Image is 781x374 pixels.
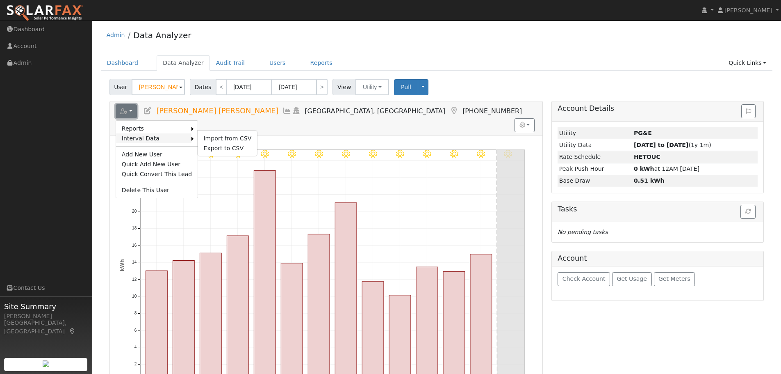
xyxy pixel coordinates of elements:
[462,107,522,115] span: [PHONE_NUMBER]
[263,55,292,71] a: Users
[558,254,587,262] h5: Account
[558,127,632,139] td: Utility
[291,107,301,115] a: Login As (last Never)
[634,130,652,136] strong: ID: 17415316, authorized: 10/14/25
[634,142,711,148] span: (1y 1m)
[562,275,606,282] span: Check Account
[210,55,251,71] a: Audit Trail
[396,150,404,158] i: 10/09 - MostlyClear
[558,163,632,175] td: Peak Push Hour
[143,107,152,115] a: Edit User (38716)
[558,272,610,286] button: Check Account
[134,328,137,333] text: 6
[722,55,772,71] a: Quick Links
[43,360,49,367] img: retrieve
[558,151,632,163] td: Rate Schedule
[558,104,758,113] h5: Account Details
[132,294,137,298] text: 10
[288,150,296,158] i: 10/05 - MostlyClear
[133,30,191,40] a: Data Analyzer
[157,55,210,71] a: Data Analyzer
[450,150,458,158] i: 10/11 - MostlyClear
[558,229,608,235] i: No pending tasks
[134,362,137,366] text: 2
[634,165,654,172] strong: 0 kWh
[304,55,339,71] a: Reports
[6,5,83,22] img: SolarFax
[612,272,652,286] button: Get Usage
[116,124,192,133] a: Reports
[449,107,458,115] a: Map
[207,150,215,158] i: 10/02 - MostlyClear
[724,7,772,14] span: [PERSON_NAME]
[634,177,665,184] strong: 0.51 kWh
[658,275,690,282] span: Get Meters
[116,169,198,179] a: Quick Convert This Lead
[558,175,632,187] td: Base Draw
[107,32,125,38] a: Admin
[132,277,137,281] text: 12
[423,150,431,158] i: 10/10 - MostlyClear
[305,107,445,115] span: [GEOGRAPHIC_DATA], [GEOGRAPHIC_DATA]
[4,319,88,336] div: [GEOGRAPHIC_DATA], [GEOGRAPHIC_DATA]
[109,79,132,95] span: User
[132,226,137,230] text: 18
[198,143,257,153] a: Export to CSV
[198,133,257,143] a: Import from CSV
[369,150,377,158] i: 10/08 - MostlyClear
[634,154,660,160] strong: N
[617,275,647,282] span: Get Usage
[156,107,278,115] span: [PERSON_NAME] [PERSON_NAME]
[740,205,756,219] button: Refresh
[119,259,125,271] text: kWh
[69,328,76,335] a: Map
[132,260,137,264] text: 14
[4,312,88,321] div: [PERSON_NAME]
[134,345,137,349] text: 4
[216,79,227,95] a: <
[116,149,198,159] a: Add New User
[132,79,185,95] input: Select a User
[4,301,88,312] span: Site Summary
[116,133,192,143] a: Interval Data
[355,79,389,95] button: Utility
[315,150,323,158] i: 10/06 - MostlyClear
[234,150,242,158] i: 10/03 - MostlyClear
[332,79,356,95] span: View
[741,104,756,118] button: Issue History
[401,84,411,90] span: Pull
[634,142,688,148] strong: [DATE] to [DATE]
[316,79,328,95] a: >
[394,79,418,95] button: Pull
[342,150,350,158] i: 10/07 - MostlyClear
[654,272,695,286] button: Get Meters
[633,163,758,175] td: at 12AM [DATE]
[261,150,269,158] i: 10/04 - MostlyClear
[134,311,137,315] text: 8
[190,79,216,95] span: Dates
[132,209,137,213] text: 20
[477,150,485,158] i: 10/12 - MostlyClear
[558,205,758,213] h5: Tasks
[101,55,145,71] a: Dashboard
[282,107,291,115] a: Multi-Series Graph
[558,139,632,151] td: Utility Data
[132,243,137,248] text: 16
[116,185,198,195] a: Delete This User
[116,159,198,169] a: Quick Add New User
